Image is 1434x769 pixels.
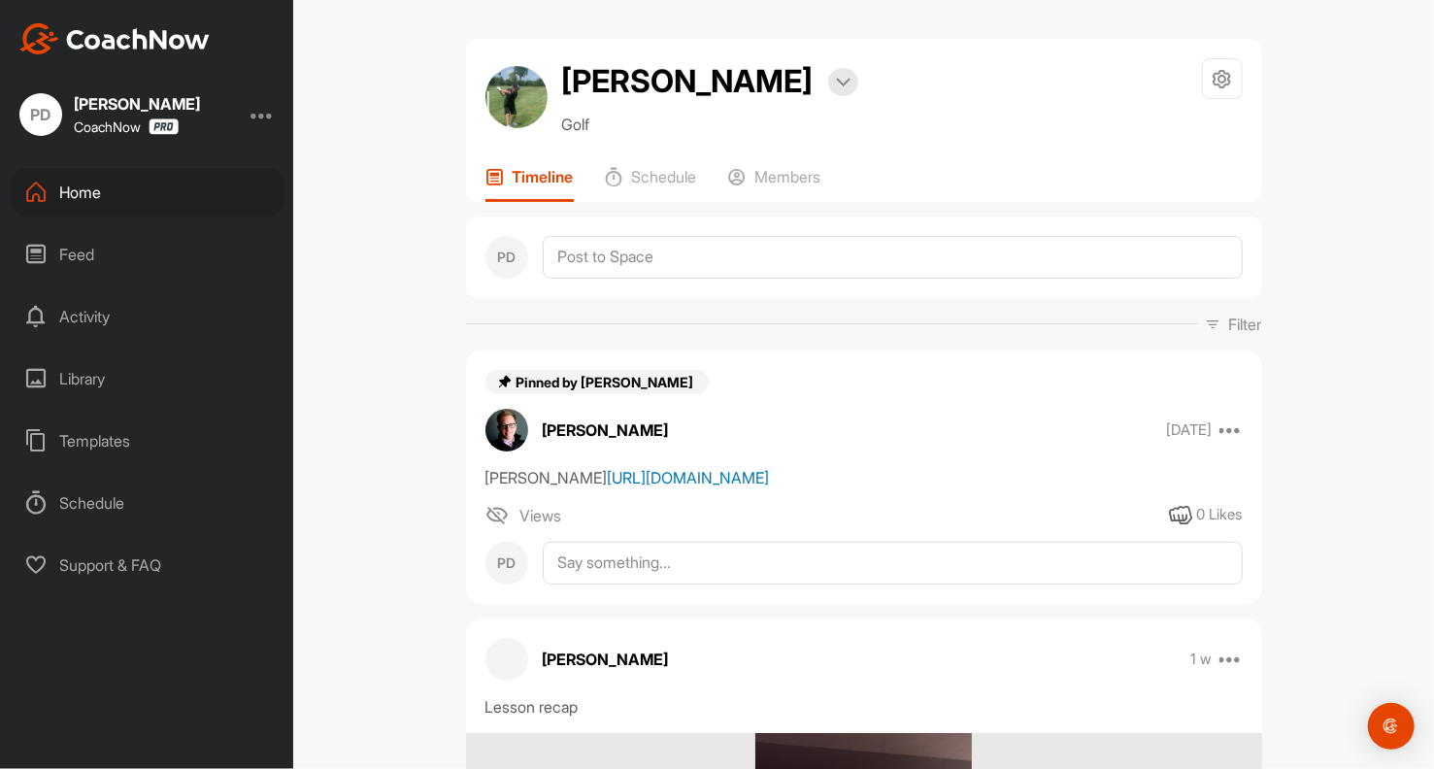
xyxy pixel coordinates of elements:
[11,479,284,527] div: Schedule
[836,78,850,87] img: arrow-down
[11,541,284,589] div: Support & FAQ
[485,236,528,279] div: PD
[1190,650,1212,669] p: 1 w
[19,23,210,54] img: CoachNow
[1368,703,1415,750] div: Open Intercom Messenger
[149,118,179,135] img: CoachNow Pro
[520,504,562,527] span: Views
[1166,420,1212,440] p: [DATE]
[1229,313,1262,336] p: Filter
[11,417,284,465] div: Templates
[608,468,770,487] a: [URL][DOMAIN_NAME]
[485,695,1243,719] div: Lesson recap
[485,466,1243,489] div: [PERSON_NAME]
[632,167,697,186] p: Schedule
[485,409,528,451] img: avatar
[74,118,179,135] div: CoachNow
[497,374,513,389] img: pin
[485,66,548,128] img: avatar
[74,96,200,112] div: [PERSON_NAME]
[562,58,814,105] h2: [PERSON_NAME]
[517,374,697,390] span: Pinned by [PERSON_NAME]
[543,648,669,671] p: [PERSON_NAME]
[485,542,528,585] div: PD
[11,168,284,217] div: Home
[11,230,284,279] div: Feed
[11,292,284,341] div: Activity
[1197,504,1243,526] div: 0 Likes
[543,418,669,442] p: [PERSON_NAME]
[19,93,62,136] div: PD
[485,504,509,527] img: icon
[11,354,284,403] div: Library
[755,167,821,186] p: Members
[562,113,858,136] p: Golf
[513,167,574,186] p: Timeline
